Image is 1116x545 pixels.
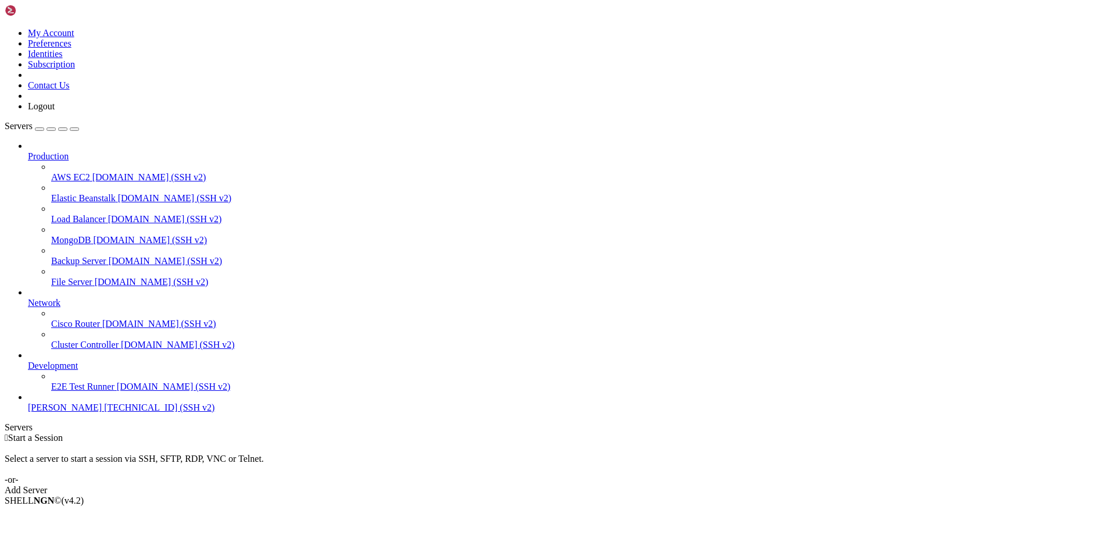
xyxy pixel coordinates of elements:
li: MongoDB [DOMAIN_NAME] (SSH v2) [51,225,1111,245]
li: Network [28,287,1111,350]
span: 4.2.0 [62,496,84,505]
span: Network [28,298,60,308]
li: AWS EC2 [DOMAIN_NAME] (SSH v2) [51,162,1111,183]
li: Cluster Controller [DOMAIN_NAME] (SSH v2) [51,329,1111,350]
a: Production [28,151,1111,162]
span: AWS EC2 [51,172,90,182]
span: [DOMAIN_NAME] (SSH v2) [102,319,216,329]
li: Elastic Beanstalk [DOMAIN_NAME] (SSH v2) [51,183,1111,204]
a: Cluster Controller [DOMAIN_NAME] (SSH v2) [51,340,1111,350]
a: Load Balancer [DOMAIN_NAME] (SSH v2) [51,214,1111,225]
a: My Account [28,28,74,38]
span: Cisco Router [51,319,100,329]
span: Load Balancer [51,214,106,224]
a: Network [28,298,1111,308]
a: AWS EC2 [DOMAIN_NAME] (SSH v2) [51,172,1111,183]
a: Logout [28,101,55,111]
a: MongoDB [DOMAIN_NAME] (SSH v2) [51,235,1111,245]
span: MongoDB [51,235,91,245]
span: [DOMAIN_NAME] (SSH v2) [95,277,209,287]
img: Shellngn [5,5,71,16]
a: Subscription [28,59,75,69]
b: NGN [34,496,55,505]
a: E2E Test Runner [DOMAIN_NAME] (SSH v2) [51,382,1111,392]
a: Identities [28,49,63,59]
li: E2E Test Runner [DOMAIN_NAME] (SSH v2) [51,371,1111,392]
a: Servers [5,121,79,131]
a: [PERSON_NAME] [TECHNICAL_ID] (SSH v2) [28,402,1111,413]
span: File Server [51,277,92,287]
li: File Server [DOMAIN_NAME] (SSH v2) [51,266,1111,287]
span: [DOMAIN_NAME] (SSH v2) [109,256,223,266]
span: [DOMAIN_NAME] (SSH v2) [93,235,207,245]
span: Elastic Beanstalk [51,193,116,203]
a: Development [28,361,1111,371]
li: Development [28,350,1111,392]
span: [PERSON_NAME] [28,402,102,412]
li: Cisco Router [DOMAIN_NAME] (SSH v2) [51,308,1111,329]
span: Production [28,151,69,161]
div: Add Server [5,485,1111,496]
a: Backup Server [DOMAIN_NAME] (SSH v2) [51,256,1111,266]
span: Servers [5,121,33,131]
span: SHELL © [5,496,84,505]
li: Production [28,141,1111,287]
span: Development [28,361,78,371]
div: Select a server to start a session via SSH, SFTP, RDP, VNC or Telnet. -or- [5,443,1111,485]
span: [TECHNICAL_ID] (SSH v2) [104,402,214,412]
span: Backup Server [51,256,106,266]
span:  [5,433,8,443]
span: Start a Session [8,433,63,443]
li: Backup Server [DOMAIN_NAME] (SSH v2) [51,245,1111,266]
a: Cisco Router [DOMAIN_NAME] (SSH v2) [51,319,1111,329]
span: E2E Test Runner [51,382,115,391]
div: Servers [5,422,1111,433]
span: [DOMAIN_NAME] (SSH v2) [117,382,231,391]
span: Cluster Controller [51,340,119,350]
li: [PERSON_NAME] [TECHNICAL_ID] (SSH v2) [28,392,1111,413]
li: Load Balancer [DOMAIN_NAME] (SSH v2) [51,204,1111,225]
span: [DOMAIN_NAME] (SSH v2) [118,193,232,203]
span: [DOMAIN_NAME] (SSH v2) [121,340,235,350]
a: File Server [DOMAIN_NAME] (SSH v2) [51,277,1111,287]
a: Contact Us [28,80,70,90]
span: [DOMAIN_NAME] (SSH v2) [92,172,206,182]
a: Preferences [28,38,71,48]
span: [DOMAIN_NAME] (SSH v2) [108,214,222,224]
a: Elastic Beanstalk [DOMAIN_NAME] (SSH v2) [51,193,1111,204]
